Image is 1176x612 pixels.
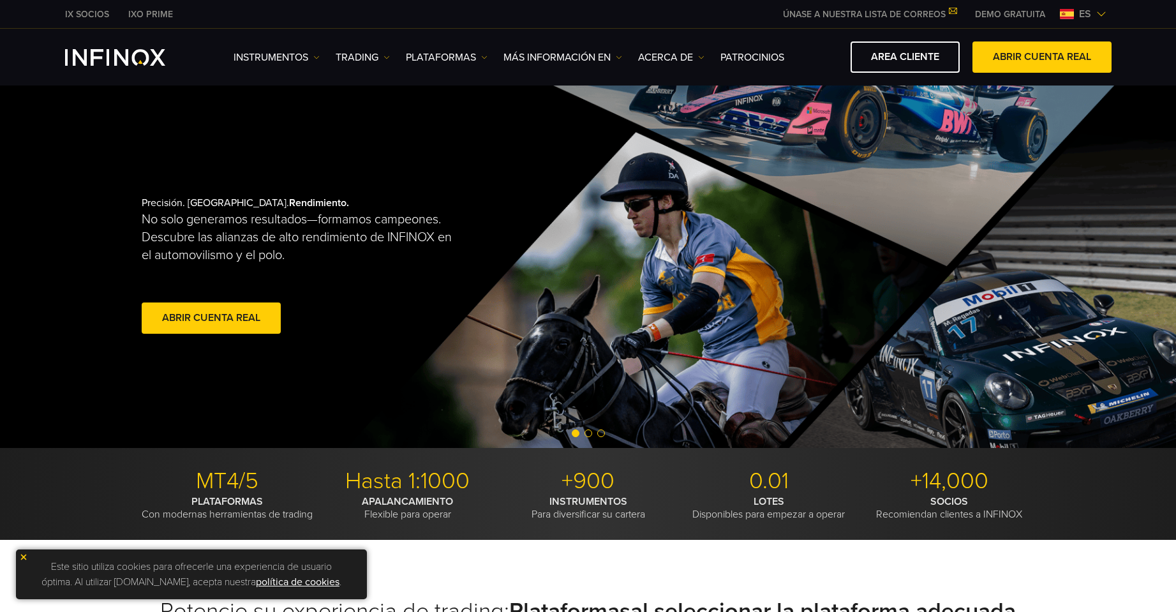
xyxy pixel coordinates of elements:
div: Precisión. [GEOGRAPHIC_DATA]. [142,176,544,357]
p: 0.01 [683,467,854,495]
a: Patrocinios [720,50,784,65]
a: política de cookies [256,576,339,588]
strong: PLATAFORMAS [191,495,263,508]
img: yellow close icon [19,553,28,562]
p: Flexible para operar [322,495,493,521]
a: AREA CLIENTE [851,41,960,73]
p: Para diversificar su cartera [503,495,674,521]
a: PLATAFORMAS [406,50,488,65]
a: Instrumentos [234,50,320,65]
a: Abrir cuenta real [142,302,281,334]
span: Go to slide 1 [572,429,579,437]
p: Con modernas herramientas de trading [142,495,313,521]
p: No solo generamos resultados—formamos campeones. Descubre las alianzas de alto rendimiento de INF... [142,211,463,264]
strong: LOTES [754,495,784,508]
a: INFINOX [56,8,119,21]
a: TRADING [336,50,390,65]
a: ÚNASE A NUESTRA LISTA DE CORREOS [773,9,965,20]
span: Go to slide 3 [597,429,605,437]
p: +14,000 [864,467,1035,495]
strong: Rendimiento. [289,197,349,209]
a: INFINOX MENU [965,8,1055,21]
p: Hasta 1:1000 [322,467,493,495]
p: MT4/5 [142,467,313,495]
strong: INSTRUMENTOS [549,495,627,508]
p: +900 [503,467,674,495]
span: Go to slide 2 [584,429,592,437]
p: Este sitio utiliza cookies para ofrecerle una experiencia de usuario óptima. Al utilizar [DOMAIN_... [22,556,361,593]
a: ACERCA DE [638,50,704,65]
p: Recomiendan clientes a INFINOX [864,495,1035,521]
a: INFINOX Logo [65,49,195,66]
strong: APALANCAMIENTO [362,495,453,508]
a: Más información en [503,50,622,65]
span: es [1074,6,1096,22]
strong: SOCIOS [930,495,968,508]
a: INFINOX [119,8,182,21]
p: Disponibles para empezar a operar [683,495,854,521]
a: ABRIR CUENTA REAL [972,41,1112,73]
